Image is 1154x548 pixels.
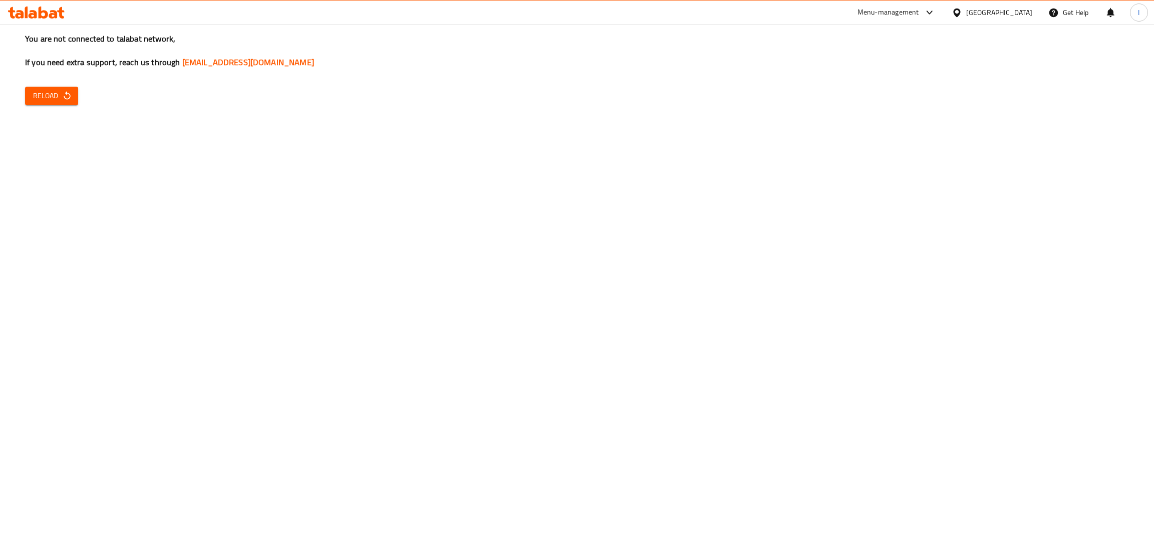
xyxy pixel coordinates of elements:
div: [GEOGRAPHIC_DATA] [966,7,1032,18]
span: Reload [33,90,70,102]
span: I [1138,7,1139,18]
a: [EMAIL_ADDRESS][DOMAIN_NAME] [182,55,314,70]
button: Reload [25,87,78,105]
div: Menu-management [857,7,919,19]
h3: You are not connected to talabat network, If you need extra support, reach us through [25,33,1129,68]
